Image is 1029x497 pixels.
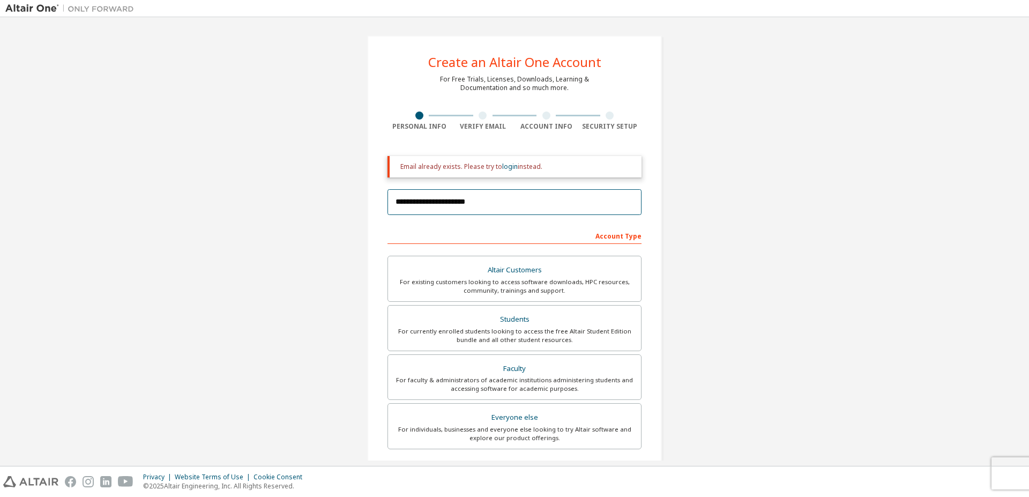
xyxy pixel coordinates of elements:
[118,476,133,487] img: youtube.svg
[394,425,635,442] div: For individuals, businesses and everyone else looking to try Altair software and explore our prod...
[394,327,635,344] div: For currently enrolled students looking to access the free Altair Student Edition bundle and all ...
[3,476,58,487] img: altair_logo.svg
[143,473,175,481] div: Privacy
[83,476,94,487] img: instagram.svg
[578,122,642,131] div: Security Setup
[394,410,635,425] div: Everyone else
[394,278,635,295] div: For existing customers looking to access software downloads, HPC resources, community, trainings ...
[387,227,642,244] div: Account Type
[5,3,139,14] img: Altair One
[143,481,309,491] p: © 2025 Altair Engineering, Inc. All Rights Reserved.
[400,162,633,171] div: Email already exists. Please try to instead.
[428,56,601,69] div: Create an Altair One Account
[253,473,309,481] div: Cookie Consent
[394,263,635,278] div: Altair Customers
[394,361,635,376] div: Faculty
[451,122,515,131] div: Verify Email
[100,476,111,487] img: linkedin.svg
[394,312,635,327] div: Students
[387,122,451,131] div: Personal Info
[394,376,635,393] div: For faculty & administrators of academic institutions administering students and accessing softwa...
[440,75,589,92] div: For Free Trials, Licenses, Downloads, Learning & Documentation and so much more.
[65,476,76,487] img: facebook.svg
[502,162,518,171] a: login
[175,473,253,481] div: Website Terms of Use
[514,122,578,131] div: Account Info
